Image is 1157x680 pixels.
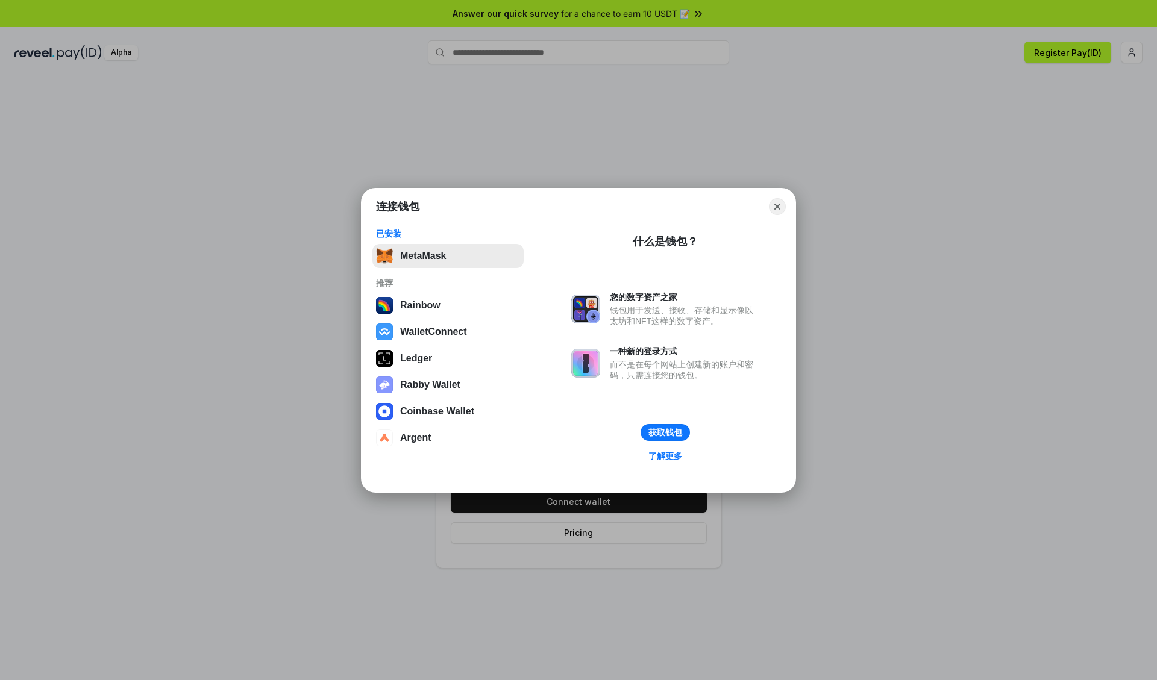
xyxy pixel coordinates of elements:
[610,359,759,381] div: 而不是在每个网站上创建新的账户和密码，只需连接您的钱包。
[648,427,682,438] div: 获取钱包
[641,448,689,464] a: 了解更多
[376,376,393,393] img: svg+xml,%3Csvg%20xmlns%3D%22http%3A%2F%2Fwww.w3.org%2F2000%2Fsvg%22%20fill%3D%22none%22%20viewBox...
[633,234,698,249] div: 什么是钱包？
[400,379,460,390] div: Rabby Wallet
[376,323,393,340] img: svg+xml,%3Csvg%20width%3D%2228%22%20height%3D%2228%22%20viewBox%3D%220%200%2028%2028%22%20fill%3D...
[372,244,524,268] button: MetaMask
[641,424,690,441] button: 获取钱包
[571,295,600,323] img: svg+xml,%3Csvg%20xmlns%3D%22http%3A%2F%2Fwww.w3.org%2F2000%2Fsvg%22%20fill%3D%22none%22%20viewBox...
[376,228,520,239] div: 已安装
[376,403,393,420] img: svg+xml,%3Csvg%20width%3D%2228%22%20height%3D%2228%22%20viewBox%3D%220%200%2028%2028%22%20fill%3D...
[372,373,524,397] button: Rabby Wallet
[372,399,524,423] button: Coinbase Wallet
[400,251,446,261] div: MetaMask
[376,297,393,314] img: svg+xml,%3Csvg%20width%3D%22120%22%20height%3D%22120%22%20viewBox%3D%220%200%20120%20120%22%20fil...
[372,293,524,317] button: Rainbow
[571,349,600,378] img: svg+xml,%3Csvg%20xmlns%3D%22http%3A%2F%2Fwww.w3.org%2F2000%2Fsvg%22%20fill%3D%22none%22%20viewBox...
[400,326,467,337] div: WalletConnect
[376,350,393,367] img: svg+xml,%3Csvg%20xmlns%3D%22http%3A%2F%2Fwww.w3.org%2F2000%2Fsvg%22%20width%3D%2228%22%20height%3...
[400,353,432,364] div: Ledger
[610,305,759,326] div: 钱包用于发送、接收、存储和显示像以太坊和NFT这样的数字资产。
[400,432,431,443] div: Argent
[376,278,520,289] div: 推荐
[769,198,786,215] button: Close
[610,292,759,302] div: 您的数字资产之家
[372,346,524,370] button: Ledger
[610,346,759,357] div: 一种新的登录方式
[376,199,419,214] h1: 连接钱包
[376,429,393,446] img: svg+xml,%3Csvg%20width%3D%2228%22%20height%3D%2228%22%20viewBox%3D%220%200%2028%2028%22%20fill%3D...
[400,300,441,311] div: Rainbow
[372,426,524,450] button: Argent
[648,451,682,461] div: 了解更多
[376,248,393,264] img: svg+xml,%3Csvg%20fill%3D%22none%22%20height%3D%2233%22%20viewBox%3D%220%200%2035%2033%22%20width%...
[400,406,474,417] div: Coinbase Wallet
[372,320,524,344] button: WalletConnect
